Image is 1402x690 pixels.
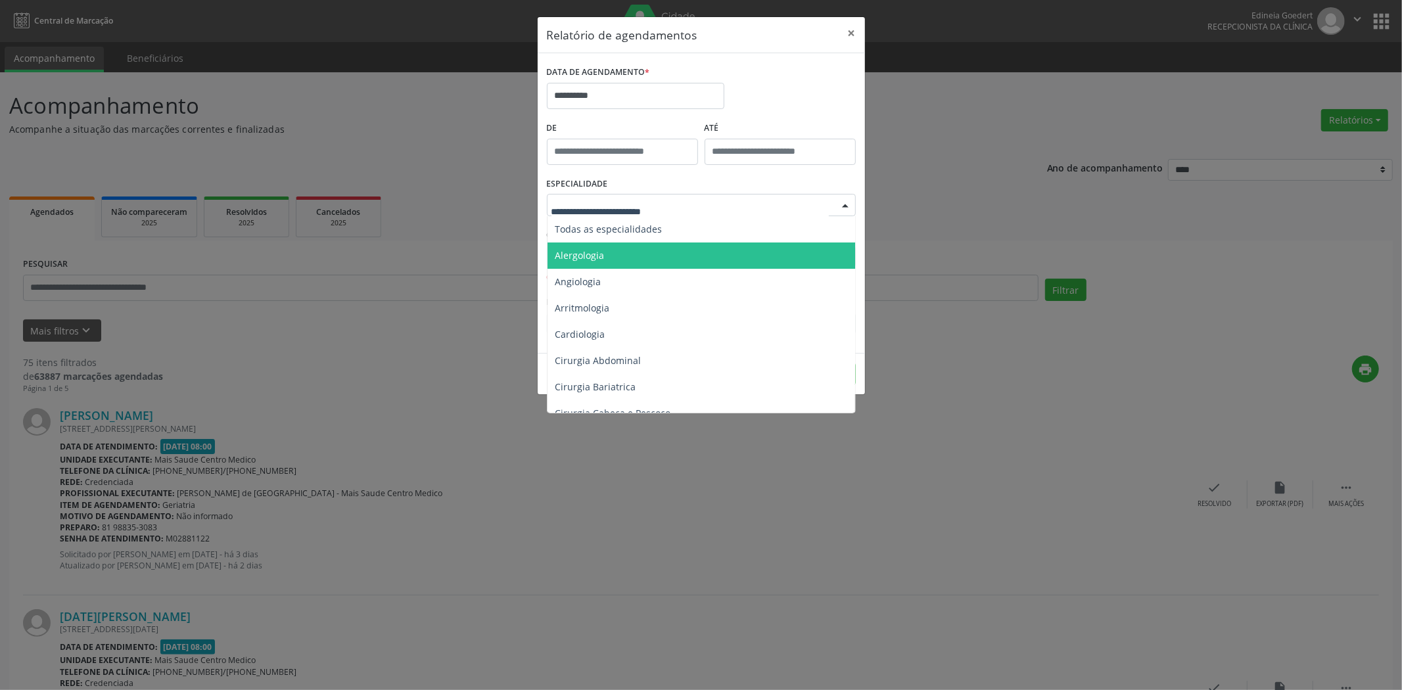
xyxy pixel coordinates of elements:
span: Cardiologia [555,328,605,340]
h5: Relatório de agendamentos [547,26,697,43]
button: Close [839,17,865,49]
span: Todas as especialidades [555,223,663,235]
span: Cirurgia Cabeça e Pescoço [555,407,671,419]
label: De [547,118,698,139]
span: Angiologia [555,275,601,288]
label: DATA DE AGENDAMENTO [547,62,650,83]
span: Cirurgia Bariatrica [555,380,636,393]
label: ESPECIALIDADE [547,174,608,195]
span: Arritmologia [555,302,610,314]
span: Alergologia [555,249,605,262]
span: Cirurgia Abdominal [555,354,642,367]
label: ATÉ [705,118,856,139]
